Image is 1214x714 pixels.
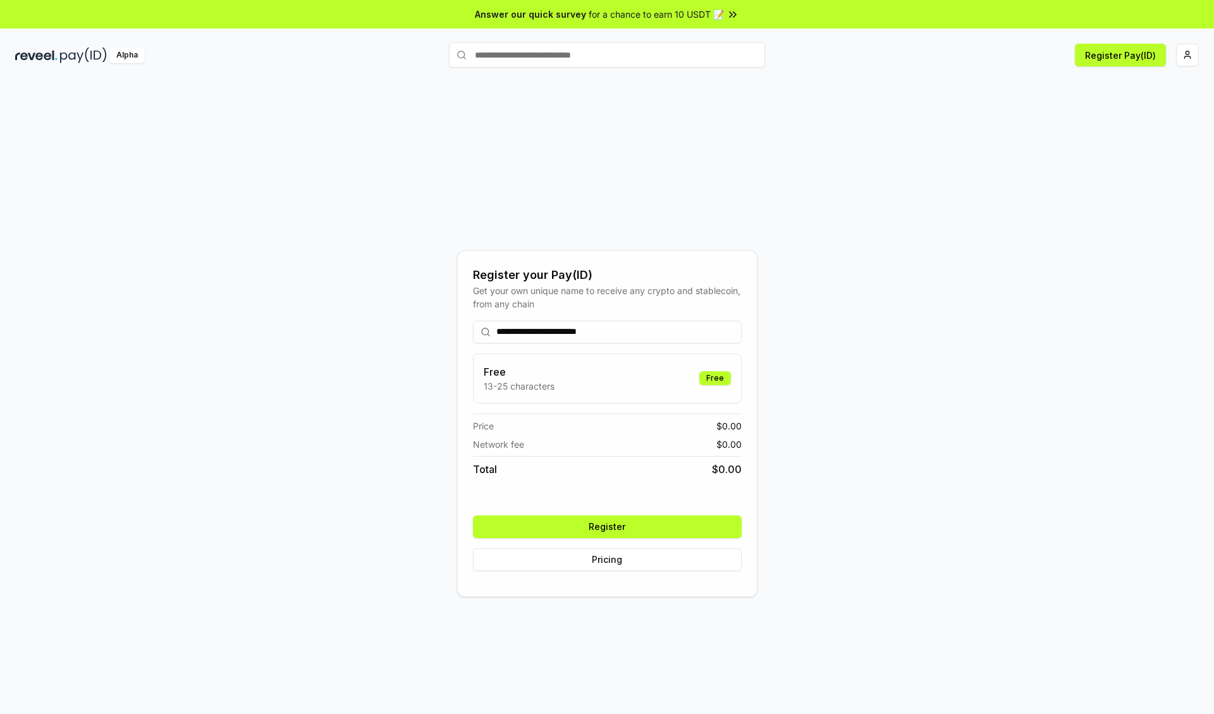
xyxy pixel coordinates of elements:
[473,438,524,451] span: Network fee
[473,548,742,571] button: Pricing
[109,47,145,63] div: Alpha
[473,284,742,311] div: Get your own unique name to receive any crypto and stablecoin, from any chain
[699,371,731,385] div: Free
[473,462,497,477] span: Total
[716,419,742,433] span: $ 0.00
[589,8,724,21] span: for a chance to earn 10 USDT 📝
[15,47,58,63] img: reveel_dark
[473,419,494,433] span: Price
[716,438,742,451] span: $ 0.00
[484,379,555,393] p: 13-25 characters
[473,515,742,538] button: Register
[60,47,107,63] img: pay_id
[712,462,742,477] span: $ 0.00
[475,8,586,21] span: Answer our quick survey
[473,266,742,284] div: Register your Pay(ID)
[484,364,555,379] h3: Free
[1075,44,1166,66] button: Register Pay(ID)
